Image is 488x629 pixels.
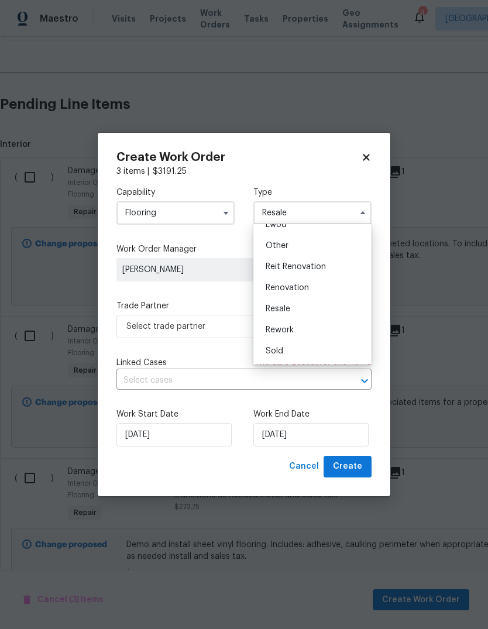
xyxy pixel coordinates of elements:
[253,201,372,225] input: Select...
[122,264,288,276] span: [PERSON_NAME]
[266,221,287,229] span: Lwod
[126,321,345,332] span: Select trade partner
[324,456,372,477] button: Create
[116,372,339,390] input: Select cases
[153,167,187,176] span: $ 3191.25
[253,423,369,446] input: M/D/YYYY
[356,373,373,389] button: Open
[116,187,235,198] label: Capability
[116,166,372,177] div: 3 items |
[219,206,233,220] button: Show options
[116,408,235,420] label: Work Start Date
[266,242,288,250] span: Other
[333,459,362,474] span: Create
[284,456,324,477] button: Cancel
[253,187,372,198] label: Type
[266,263,326,271] span: Reit Renovation
[289,459,319,474] span: Cancel
[116,152,361,163] h2: Create Work Order
[266,305,290,313] span: Resale
[116,300,372,312] label: Trade Partner
[253,408,372,420] label: Work End Date
[266,347,283,355] span: Sold
[266,284,309,292] span: Renovation
[116,357,167,369] span: Linked Cases
[116,201,235,225] input: Select...
[116,243,372,255] label: Work Order Manager
[356,206,370,220] button: Hide options
[116,423,232,446] input: M/D/YYYY
[266,326,294,334] span: Rework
